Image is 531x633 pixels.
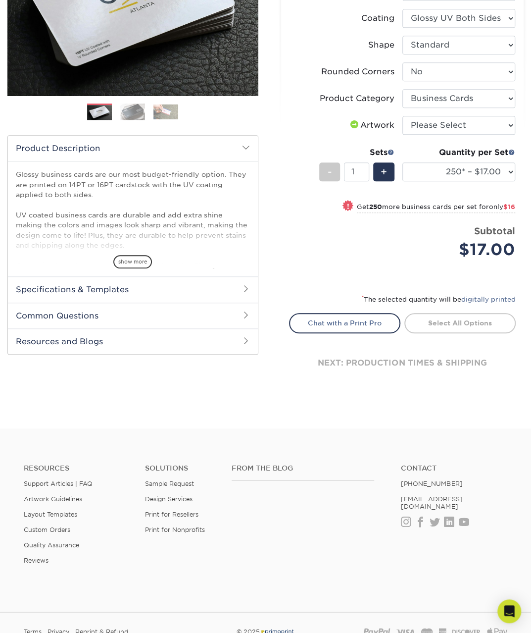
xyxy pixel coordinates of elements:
div: Rounded Corners [321,66,394,78]
span: ! [347,201,349,211]
strong: 250 [369,203,382,211]
a: Layout Templates [24,511,77,518]
div: next: production times & shipping [289,333,516,393]
a: Select All Options [404,313,516,333]
img: Business Cards 03 [153,104,178,119]
a: Print for Nonprofits [145,526,205,533]
img: Business Cards 01 [87,100,112,125]
h2: Resources and Blogs [8,328,258,354]
div: Shape [368,39,394,51]
h4: From the Blog [232,464,375,473]
a: Print for Resellers [145,511,198,518]
div: $17.00 [410,238,515,262]
a: [EMAIL_ADDRESS][DOMAIN_NAME] [401,495,462,510]
span: show more [113,255,152,268]
a: Design Services [145,495,193,503]
span: only [489,203,515,211]
div: Artwork [348,119,394,131]
p: Glossy business cards are our most budget-friendly option. They are printed on 14PT or 16PT cards... [16,169,250,301]
a: digitally printed [461,296,516,303]
a: [PHONE_NUMBER] [401,480,462,487]
a: Sample Request [145,480,194,487]
small: Get more business cards per set for [357,203,515,213]
h2: Common Questions [8,303,258,328]
h4: Resources [24,464,130,473]
span: + [381,164,387,179]
img: Business Cards 02 [120,103,145,120]
span: $16 [503,203,515,211]
a: Artwork Guidelines [24,495,82,503]
a: Contact [401,464,507,473]
strong: Subtotal [474,225,515,236]
a: Custom Orders [24,526,70,533]
span: - [327,164,332,179]
h2: Specifications & Templates [8,276,258,302]
small: The selected quantity will be [362,296,516,303]
div: Sets [319,147,394,158]
a: Chat with a Print Pro [289,313,400,333]
h4: Solutions [145,464,217,473]
a: Support Articles | FAQ [24,480,93,487]
a: Reviews [24,557,48,564]
div: Product Category [320,93,394,105]
div: Quantity per Set [402,147,515,158]
div: Open Intercom Messenger [497,599,521,623]
a: Quality Assurance [24,541,79,549]
div: Coating [361,12,394,24]
h2: Product Description [8,136,258,161]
